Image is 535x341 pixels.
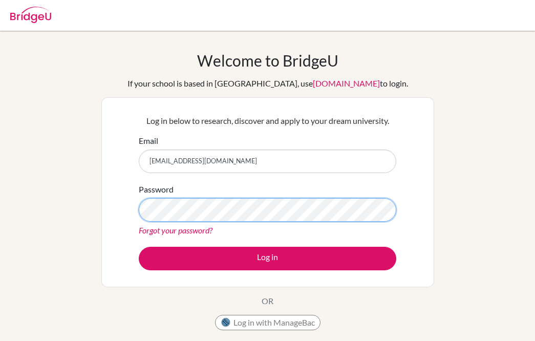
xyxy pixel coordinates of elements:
[127,77,408,90] div: If your school is based in [GEOGRAPHIC_DATA], use to login.
[313,78,380,88] a: [DOMAIN_NAME]
[262,295,273,307] p: OR
[139,247,396,270] button: Log in
[139,115,396,127] p: Log in below to research, discover and apply to your dream university.
[139,225,212,235] a: Forgot your password?
[139,135,158,147] label: Email
[215,315,320,330] button: Log in with ManageBac
[10,7,51,23] img: Bridge-U
[197,51,338,70] h1: Welcome to BridgeU
[139,183,174,196] label: Password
